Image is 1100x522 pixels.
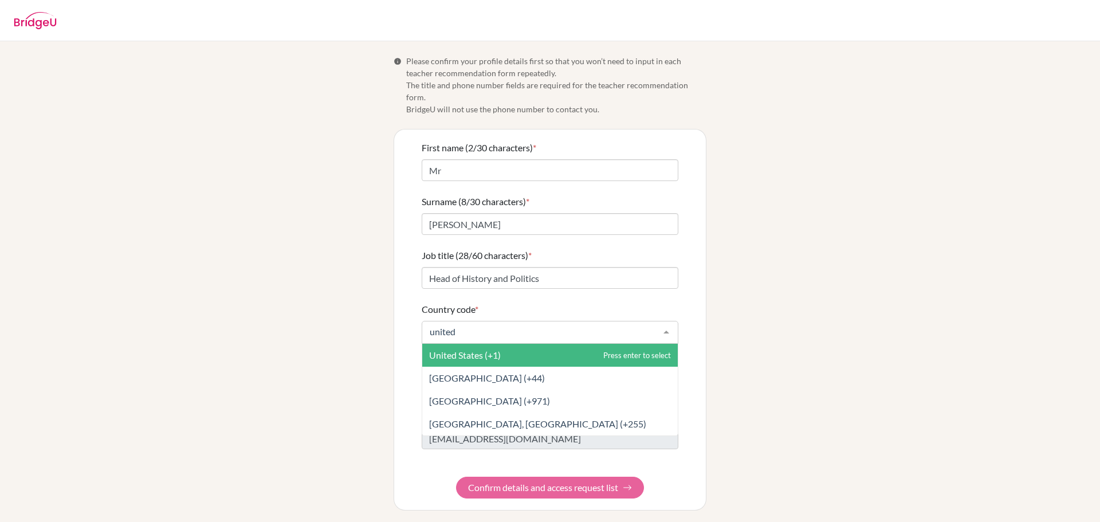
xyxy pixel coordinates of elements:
input: Enter your surname [422,213,678,235]
label: Surname (8/30 characters) [422,195,529,209]
span: [GEOGRAPHIC_DATA] (+971) [429,395,550,406]
input: Enter your first name [422,159,678,181]
input: Select a code [427,326,655,337]
input: Enter your job title [422,267,678,289]
img: BridgeU logo [14,12,57,29]
label: First name (2/30 characters) [422,141,536,155]
span: [GEOGRAPHIC_DATA] (+44) [429,372,545,383]
label: Country code [422,303,478,316]
span: [GEOGRAPHIC_DATA], [GEOGRAPHIC_DATA] (+255) [429,418,646,429]
span: United States (+1) [429,350,501,360]
span: Info [394,57,402,65]
span: Please confirm your profile details first so that you won’t need to input in each teacher recomme... [406,55,706,115]
label: Job title (28/60 characters) [422,249,532,262]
